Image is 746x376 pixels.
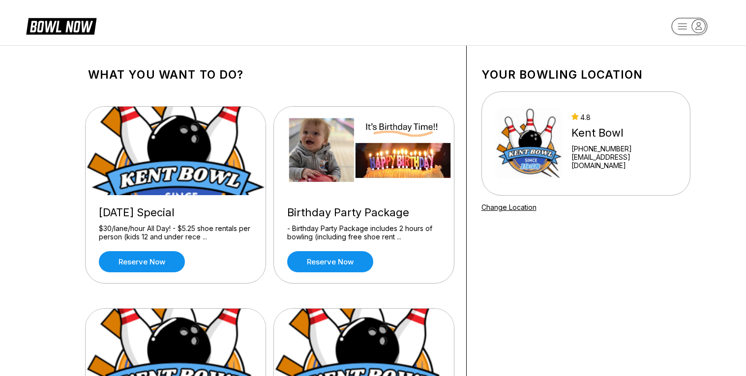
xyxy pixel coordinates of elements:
a: [EMAIL_ADDRESS][DOMAIN_NAME] [571,153,677,170]
div: 4.8 [571,113,677,121]
img: Kent Bowl [495,107,563,180]
a: Reserve now [287,251,373,272]
div: $30/lane/hour All Day! - $5.25 shoe rentals per person (kids 12 and under rece ... [99,224,252,241]
div: [DATE] Special [99,206,252,219]
h1: Your bowling location [481,68,690,82]
div: [PHONE_NUMBER] [571,145,677,153]
div: Kent Bowl [571,126,677,140]
img: Birthday Party Package [274,107,455,195]
a: Reserve now [99,251,185,272]
h1: What you want to do? [88,68,451,82]
a: Change Location [481,203,537,211]
div: - Birthday Party Package includes 2 hours of bowling (including free shoe rent ... [287,224,441,241]
div: Birthday Party Package [287,206,441,219]
img: Wednesday Special [86,107,267,195]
